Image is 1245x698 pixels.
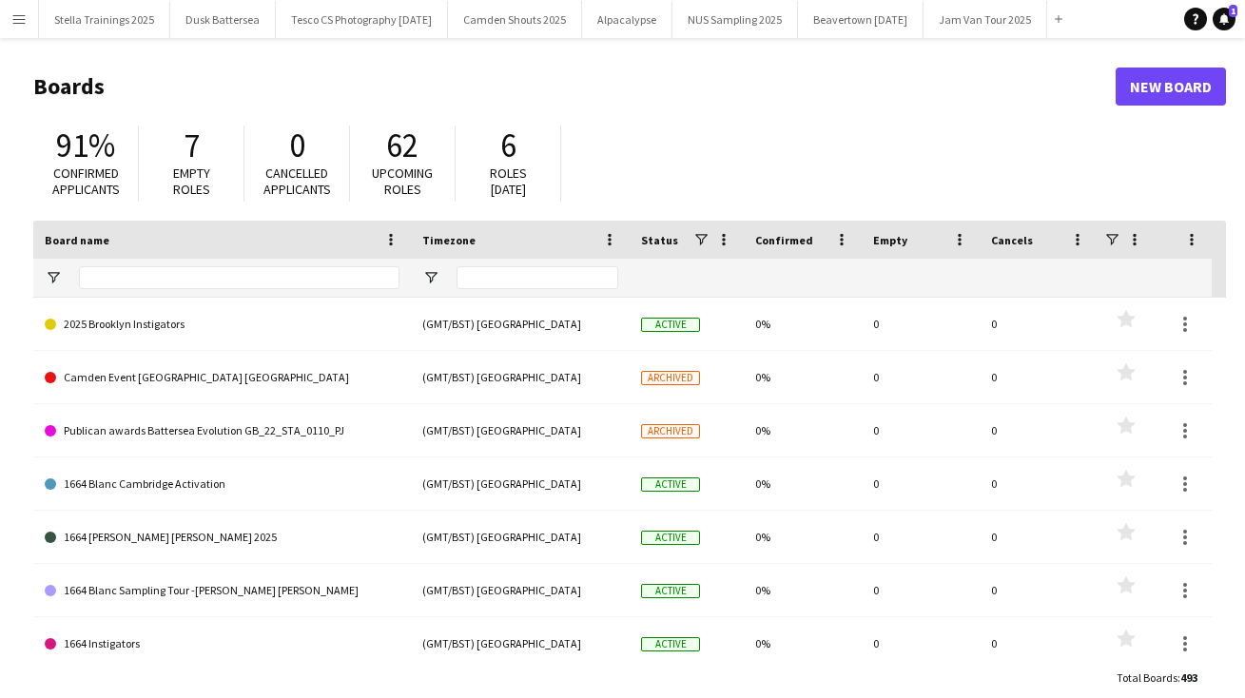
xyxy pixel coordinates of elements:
span: Cancels [991,233,1033,247]
div: (GMT/BST) [GEOGRAPHIC_DATA] [411,511,630,563]
div: 0 [980,457,1098,510]
div: 0 [862,564,980,616]
div: 0 [862,298,980,350]
span: Archived [641,371,700,385]
span: Active [641,637,700,651]
div: 0 [980,564,1098,616]
span: Confirmed applicants [52,165,120,198]
span: 493 [1180,670,1197,685]
span: Empty roles [173,165,210,198]
a: Camden Event [GEOGRAPHIC_DATA] [GEOGRAPHIC_DATA] [45,351,399,404]
div: 0 [862,617,980,669]
span: Status [641,233,678,247]
div: 0 [980,298,1098,350]
div: 0 [980,351,1098,403]
a: Publican awards Battersea Evolution GB_22_STA_0110_PJ [45,404,399,457]
div: 0 [862,457,980,510]
span: 7 [184,125,200,166]
button: Beavertown [DATE] [798,1,924,38]
span: 1 [1229,5,1237,17]
span: Roles [DATE] [490,165,527,198]
a: 1664 Blanc Cambridge Activation [45,457,399,511]
div: 0 [862,404,980,456]
div: (GMT/BST) [GEOGRAPHIC_DATA] [411,351,630,403]
div: (GMT/BST) [GEOGRAPHIC_DATA] [411,457,630,510]
span: Total Boards [1117,670,1177,685]
div: (GMT/BST) [GEOGRAPHIC_DATA] [411,298,630,350]
div: (GMT/BST) [GEOGRAPHIC_DATA] [411,404,630,456]
span: Archived [641,424,700,438]
input: Timezone Filter Input [457,266,618,289]
button: Jam Van Tour 2025 [924,1,1047,38]
span: Cancelled applicants [263,165,331,198]
span: 0 [289,125,305,166]
div: (GMT/BST) [GEOGRAPHIC_DATA] [411,564,630,616]
button: Dusk Battersea [170,1,276,38]
span: Empty [873,233,907,247]
span: Active [641,531,700,545]
span: Active [641,477,700,492]
div: 0% [744,404,862,456]
div: 0 [980,404,1098,456]
a: 1 [1213,8,1235,30]
div: (GMT/BST) [GEOGRAPHIC_DATA] [411,617,630,669]
input: Board name Filter Input [79,266,399,289]
div: 0% [744,617,862,669]
div: 0 [862,351,980,403]
div: 0% [744,511,862,563]
span: Confirmed [755,233,813,247]
button: NUS Sampling 2025 [672,1,798,38]
button: Open Filter Menu [422,269,439,286]
span: Timezone [422,233,476,247]
div: : [1117,659,1197,696]
button: Stella Trainings 2025 [39,1,170,38]
a: 1664 Blanc Sampling Tour -[PERSON_NAME] [PERSON_NAME] [45,564,399,617]
div: 0% [744,564,862,616]
span: Active [641,584,700,598]
div: 0 [980,511,1098,563]
span: 62 [386,125,418,166]
div: 0 [980,617,1098,669]
div: 0% [744,298,862,350]
a: 1664 [PERSON_NAME] [PERSON_NAME] 2025 [45,511,399,564]
div: 0% [744,351,862,403]
a: 2025 Brooklyn Instigators [45,298,399,351]
a: 1664 Instigators [45,617,399,670]
span: Board name [45,233,109,247]
button: Open Filter Menu [45,269,62,286]
div: 0 [862,511,980,563]
span: 6 [500,125,516,166]
div: 0% [744,457,862,510]
span: 91% [56,125,115,166]
button: Tesco CS Photography [DATE] [276,1,448,38]
button: Alpacalypse [582,1,672,38]
a: New Board [1116,68,1226,106]
button: Camden Shouts 2025 [448,1,582,38]
span: Upcoming roles [372,165,433,198]
h1: Boards [33,72,1116,101]
span: Active [641,318,700,332]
